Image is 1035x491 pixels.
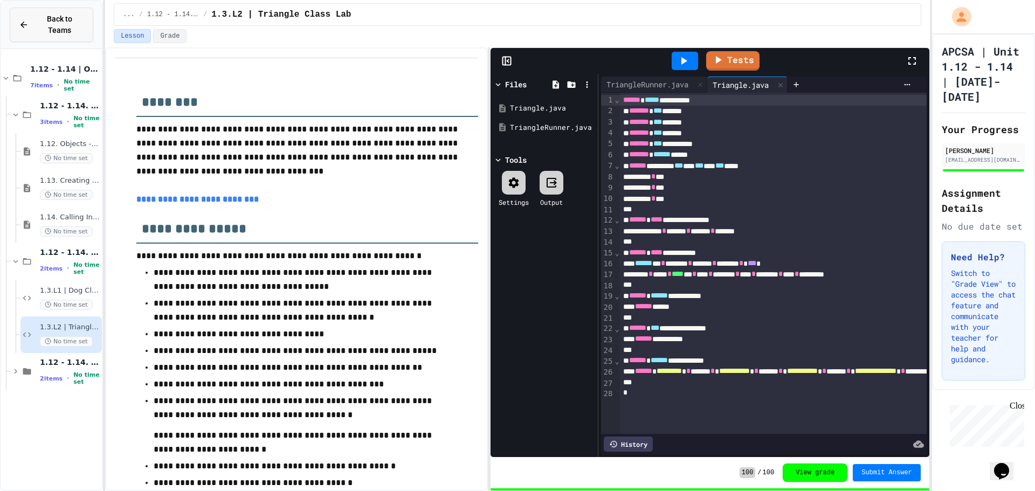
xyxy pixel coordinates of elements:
span: Fold line [614,216,619,224]
span: • [67,374,69,383]
span: 1.12 - 1.14. | Graded Labs [147,10,199,19]
div: 18 [601,281,615,292]
h2: Assignment Details [942,185,1025,216]
div: [EMAIL_ADDRESS][DOMAIN_NAME] [945,156,1022,164]
div: 7 [601,161,615,171]
button: Back to Teams [10,8,93,42]
span: 1.3.L2 | Triangle Class Lab [40,323,100,332]
span: 2 items [40,265,63,272]
span: No time set [64,78,100,92]
div: 25 [601,356,615,367]
div: 10 [601,193,615,204]
div: TriangleRunner.java [510,122,594,133]
div: Triangle.java [510,103,594,114]
div: Chat with us now!Close [4,4,74,68]
h1: APCSA | Unit 1.12 - 1.14 | [DATE]-[DATE] [942,44,1025,104]
div: 20 [601,302,615,313]
div: 21 [601,313,615,324]
div: 8 [601,172,615,183]
div: 4 [601,128,615,139]
div: My Account [941,4,974,29]
span: 1.14. Calling Instance Methods [40,213,100,222]
div: TriangleRunner.java [601,79,694,90]
div: Settings [499,197,529,207]
span: 1.3.L1 | Dog Class Lab [40,286,100,295]
span: No time set [73,371,100,385]
span: 1.12 - 1.14. | Lessons and Notes [40,101,100,110]
span: Submit Answer [861,468,912,477]
span: 100 [763,468,775,477]
h3: Need Help? [951,251,1016,264]
div: 1 [601,95,615,106]
span: • [67,117,69,126]
div: 6 [601,150,615,161]
div: 11 [601,205,615,216]
div: 15 [601,248,615,259]
div: 28 [601,389,615,399]
div: 13 [601,226,615,237]
span: Fold line [614,248,619,257]
div: Output [540,197,563,207]
span: 1.12 - 1.14 | Objects and Instances of Classes [30,64,100,74]
div: Tools [505,154,527,165]
div: Triangle.java [707,77,788,93]
div: 9 [601,183,615,193]
div: 24 [601,345,615,356]
span: 100 [740,467,756,478]
span: Fold line [614,324,619,333]
a: Tests [706,51,760,71]
div: 17 [601,269,615,280]
h2: Your Progress [942,122,1025,137]
span: / [139,10,143,19]
div: History [604,437,653,452]
div: [PERSON_NAME] [945,146,1022,155]
span: 1.13. Creating and Initializing Objects: Constructors [40,176,100,185]
span: 3 items [40,119,63,126]
span: No time set [40,226,93,237]
div: 5 [601,139,615,149]
span: 1.12. Objects - Instances of Classes [40,140,100,149]
span: No time set [40,336,93,347]
span: 1.3.L2 | Triangle Class Lab [211,8,351,21]
span: / [203,10,207,19]
span: Fold line [614,292,619,300]
button: Submit Answer [853,464,921,481]
div: 26 [601,367,615,378]
span: No time set [40,153,93,163]
span: 2 items [40,375,63,382]
iframe: chat widget [946,401,1024,447]
button: View grade [783,464,847,482]
button: Grade [153,29,187,43]
div: Triangle.java [707,79,774,91]
div: 22 [601,323,615,334]
span: • [57,81,59,89]
div: 3 [601,117,615,128]
div: 23 [601,335,615,345]
span: No time set [73,261,100,275]
button: Lesson [114,29,151,43]
span: 1.12 - 1.14. | Graded Labs [40,247,100,257]
div: 19 [601,291,615,302]
div: 27 [601,378,615,389]
span: ... [123,10,135,19]
div: 14 [601,237,615,248]
div: No due date set [942,220,1025,233]
span: 1.12 - 1.14. | Practice Labs [40,357,100,367]
p: Switch to "Grade View" to access the chat feature and communicate with your teacher for help and ... [951,268,1016,365]
iframe: chat widget [990,448,1024,480]
div: TriangleRunner.java [601,77,707,93]
span: Fold line [614,95,619,104]
span: / [757,468,761,477]
div: 12 [601,215,615,226]
span: • [67,264,69,273]
div: 2 [601,106,615,116]
span: Back to Teams [35,13,84,36]
span: No time set [40,300,93,310]
span: 7 items [30,82,53,89]
span: No time set [73,115,100,129]
span: Fold line [614,357,619,365]
div: Files [505,79,527,90]
span: No time set [40,190,93,200]
span: Fold line [614,161,619,170]
div: 16 [601,259,615,269]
